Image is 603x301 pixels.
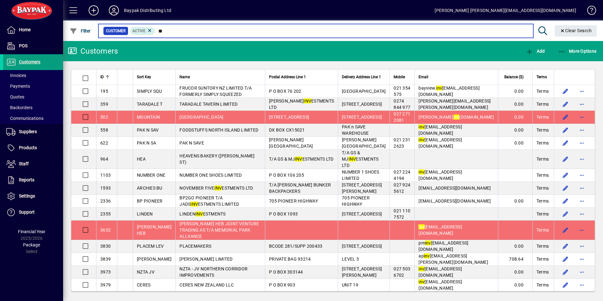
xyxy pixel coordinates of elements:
span: 2355 [100,211,111,216]
span: PLACEMAKERS [179,244,211,249]
span: BP PIONEER [137,198,163,204]
span: DX BOX CX15021 [269,127,305,133]
span: [EMAIL_ADDRESS][DOMAIN_NAME] [419,186,491,191]
span: 0274 844 977 [394,98,410,110]
span: [PERSON_NAME] HEB JOINT VENTURE TRADING AS T/A MEMORIAL PARK ALLIIANCE [179,221,259,239]
span: [PERSON_NAME] HEB [137,224,172,236]
span: More Options [558,49,597,54]
a: Payments [3,81,63,91]
span: PAK n SAVE WAREHOUSE [342,124,369,136]
span: [EMAIL_ADDRESS][DOMAIN_NAME] [419,198,491,204]
span: 3830 [100,244,111,249]
em: inv [419,124,424,129]
span: NUMBER ONE [137,173,166,178]
span: Terms [536,127,549,133]
span: Email [419,74,428,80]
span: Terms [536,114,549,120]
span: Terms [536,269,549,275]
span: Customers [19,59,40,64]
span: [STREET_ADDRESS] [342,102,382,107]
span: [EMAIL_ADDRESS][DOMAIN_NAME] [419,137,462,149]
em: inv [425,240,431,245]
a: Settings [3,188,63,204]
span: Customer [106,28,126,34]
span: Terms [536,88,549,94]
span: 1103 [100,173,111,178]
span: PAK N SA [137,140,156,145]
a: Home [3,22,63,38]
span: 705 PIONEER HIGHWAY [342,195,370,207]
span: Clear Search [560,28,592,33]
span: 964 [100,156,108,162]
span: NZTA JV [137,269,155,274]
span: 558 [100,127,108,133]
td: 0.00 [498,266,532,279]
button: Edit [560,225,571,235]
a: Backorders [3,102,63,113]
span: MOUNTAIN [137,115,160,120]
a: Products [3,140,63,156]
span: 622 [100,140,108,145]
span: [PERSON_NAME] [DOMAIN_NAME] [419,115,494,120]
span: SIMPLY SQU [137,89,162,94]
a: POS [3,38,63,54]
em: inv [419,266,424,271]
span: LINDEN [137,211,153,216]
span: Terms [536,185,549,191]
button: Edit [560,112,571,122]
span: Terms [536,227,549,233]
span: HEAVENS BAKERY ([PERSON_NAME] ST) [179,153,255,165]
div: Customers [68,46,118,56]
button: More options [577,99,587,109]
em: INV [214,186,222,191]
button: Add [84,5,104,16]
td: 0.00 [498,195,532,208]
em: inv [419,224,424,229]
span: PRIVATE BAG 93214 [269,257,311,262]
span: [EMAIL_ADDRESS][DOMAIN_NAME] [419,124,462,136]
button: More options [577,170,587,180]
span: [EMAIL_ADDRESS][DOMAIN_NAME] [419,266,462,278]
a: Reports [3,172,63,188]
span: Terms [536,140,549,146]
span: 3979 [100,282,111,287]
span: Payments [6,84,30,89]
span: UNIT 19 [342,282,358,287]
span: Backorders [6,105,32,110]
span: [STREET_ADDRESS] [342,115,382,120]
span: LINDEN ESTMENTS [179,211,225,216]
span: 021 231 2623 [394,137,410,149]
span: T/A [PERSON_NAME] BUNKER BACKPACKERS [269,182,331,194]
div: Name [179,74,261,80]
span: Terms [536,243,549,249]
span: ARCHIES BU [137,186,162,191]
em: inv [419,279,424,284]
span: [STREET_ADDRESS][PERSON_NAME] [342,266,382,278]
div: [PERSON_NAME] [PERSON_NAME][EMAIL_ADDRESS][DOMAIN_NAME] [435,5,576,15]
span: Terms [536,101,549,107]
em: INV [295,156,302,162]
div: ID [100,74,113,80]
span: BCODE 281/SUPP 200433 [269,244,322,249]
span: [STREET_ADDRESS] [342,244,382,249]
span: 1593 [100,186,111,191]
a: Quotes [3,91,63,102]
span: [PERSON_NAME][GEOGRAPHIC_DATA] [269,137,313,149]
span: ap [EMAIL_ADDRESS][PERSON_NAME][DOMAIN_NAME] [419,253,488,265]
span: Add [526,49,545,54]
button: Clear [555,25,597,37]
a: Support [3,204,63,220]
button: Edit [560,154,571,164]
span: [GEOGRAPHIC_DATA] [179,115,223,120]
span: Terms [536,282,549,288]
span: Staff [19,161,29,166]
span: Communications [6,116,44,121]
span: Products [19,145,37,150]
span: [EMAIL_ADDRESS][DOMAIN_NAME] [419,224,462,236]
span: [PERSON_NAME] LIMITED [179,257,232,262]
em: inv [419,137,424,142]
td: 0.00 [498,124,532,137]
span: [PERSON_NAME] [137,257,172,262]
span: 3632 [100,227,111,233]
span: bayview. [EMAIL_ADDRESS][DOMAIN_NAME] [419,86,480,97]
